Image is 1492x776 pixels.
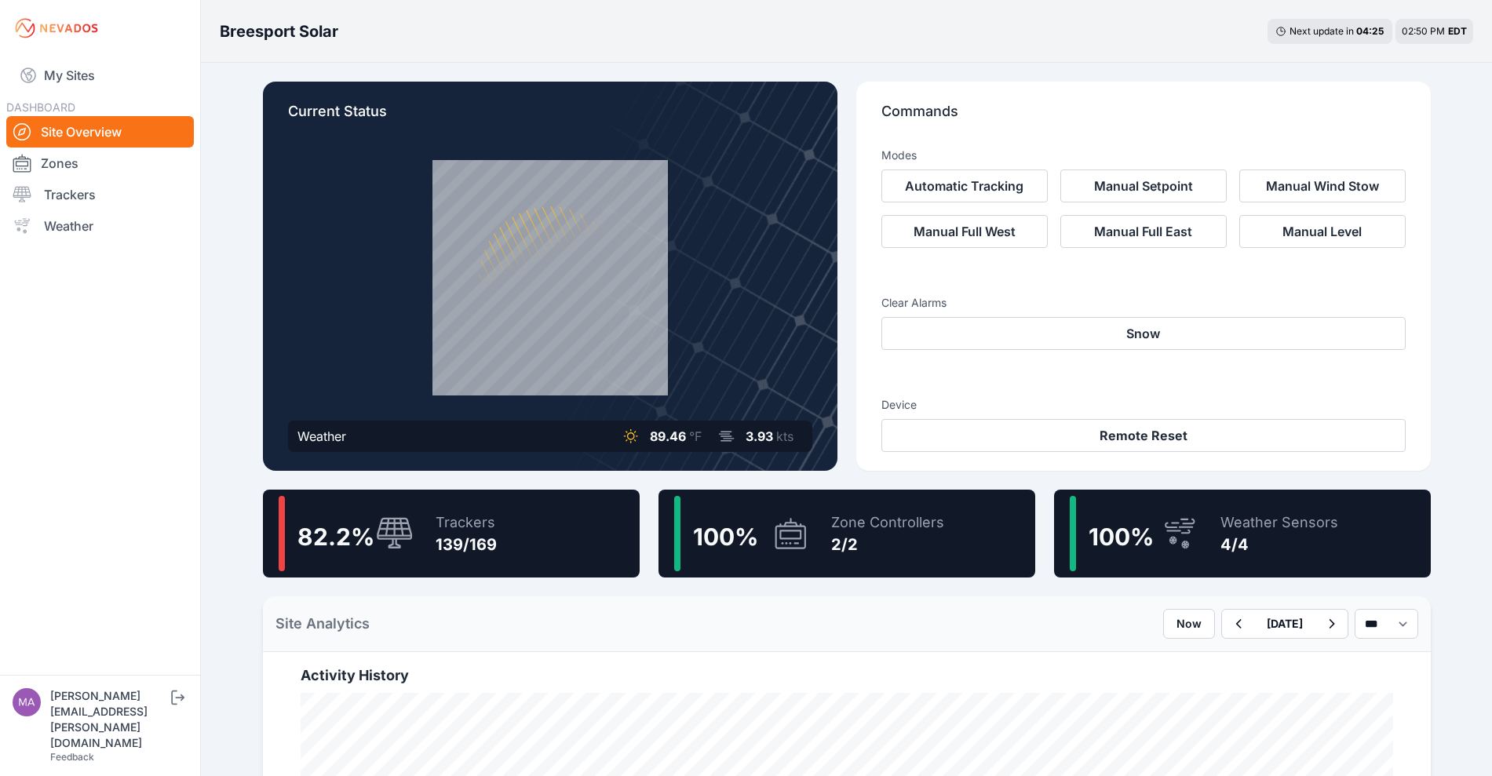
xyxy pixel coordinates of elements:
span: 3.93 [746,428,773,444]
div: Trackers [436,512,497,534]
span: °F [689,428,702,444]
a: Site Overview [6,116,194,148]
div: Weather [297,427,346,446]
div: 4/4 [1220,534,1338,556]
h3: Device [881,397,1406,413]
a: 100%Zone Controllers2/2 [658,490,1035,577]
img: Nevados [13,16,100,41]
button: Now [1163,609,1215,639]
button: Manual Wind Stow [1239,169,1406,202]
div: [PERSON_NAME][EMAIL_ADDRESS][PERSON_NAME][DOMAIN_NAME] [50,688,168,751]
span: DASHBOARD [6,100,75,114]
span: kts [776,428,793,444]
span: 100 % [693,523,758,551]
a: My Sites [6,56,194,94]
h2: Activity History [301,665,1393,687]
button: Automatic Tracking [881,169,1048,202]
a: Feedback [50,751,94,763]
p: Current Status [288,100,812,135]
nav: Breadcrumb [220,11,338,52]
h3: Clear Alarms [881,295,1406,311]
span: Next update in [1290,25,1354,37]
a: Weather [6,210,194,242]
button: Snow [881,317,1406,350]
div: 04 : 25 [1356,25,1384,38]
a: Zones [6,148,194,179]
h3: Breesport Solar [220,20,338,42]
span: 100 % [1089,523,1154,551]
div: 139/169 [436,534,497,556]
button: Manual Full West [881,215,1048,248]
a: Trackers [6,179,194,210]
h2: Site Analytics [275,613,370,635]
div: 2/2 [831,534,944,556]
a: 100%Weather Sensors4/4 [1054,490,1431,577]
button: [DATE] [1254,610,1315,638]
h3: Modes [881,148,917,163]
span: EDT [1448,25,1467,37]
div: Weather Sensors [1220,512,1338,534]
div: Zone Controllers [831,512,944,534]
p: Commands [881,100,1406,135]
span: 82.2 % [297,523,374,551]
button: Manual Level [1239,215,1406,248]
button: Manual Full East [1060,215,1227,248]
span: 89.46 [650,428,686,444]
img: matthew.breyfogle@nevados.solar [13,688,41,716]
button: Remote Reset [881,419,1406,452]
a: 82.2%Trackers139/169 [263,490,640,577]
button: Manual Setpoint [1060,169,1227,202]
span: 02:50 PM [1402,25,1445,37]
